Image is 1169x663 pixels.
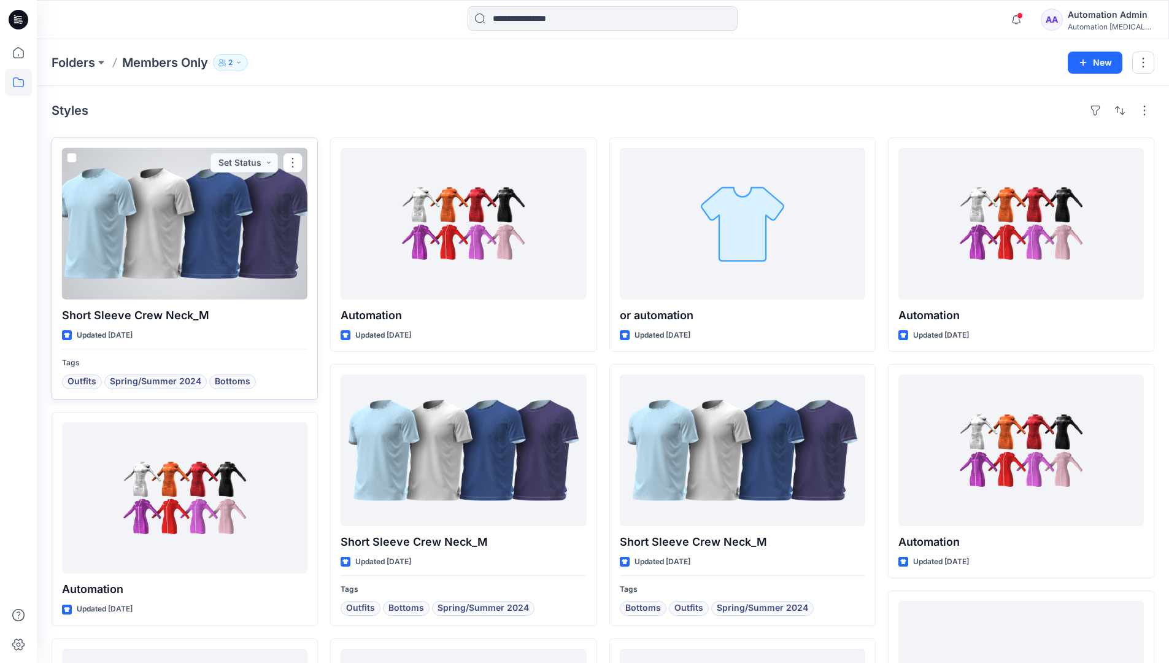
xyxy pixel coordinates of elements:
p: Automation [62,581,307,598]
button: 2 [213,54,248,71]
div: Automation Admin [1068,7,1154,22]
a: Short Sleeve Crew Neck_M [62,148,307,300]
p: 2 [228,56,233,69]
a: Automation [62,422,307,574]
a: Short Sleeve Crew Neck_M [341,374,586,526]
p: Updated [DATE] [913,556,969,568]
p: or automation [620,307,865,324]
div: AA [1041,9,1063,31]
a: Automation [341,148,586,300]
a: Automation [898,148,1144,300]
span: Bottoms [388,601,424,616]
p: Tags [620,583,865,596]
span: Spring/Summer 2024 [717,601,808,616]
p: Tags [62,357,307,370]
p: Members Only [122,54,208,71]
a: Folders [52,54,95,71]
a: or automation [620,148,865,300]
p: Short Sleeve Crew Neck_M [62,307,307,324]
span: Outfits [68,374,96,389]
span: Spring/Summer 2024 [438,601,529,616]
a: Short Sleeve Crew Neck_M [620,374,865,526]
p: Short Sleeve Crew Neck_M [341,533,586,551]
p: Automation [341,307,586,324]
span: Bottoms [625,601,661,616]
p: Updated [DATE] [635,556,690,568]
p: Updated [DATE] [77,603,133,616]
span: Outfits [674,601,703,616]
h4: Styles [52,103,88,118]
a: Automation [898,374,1144,526]
p: Automation [898,307,1144,324]
p: Updated [DATE] [77,329,133,342]
p: Updated [DATE] [355,329,411,342]
button: New [1068,52,1122,74]
p: Updated [DATE] [355,556,411,568]
p: Short Sleeve Crew Neck_M [620,533,865,551]
span: Spring/Summer 2024 [110,374,201,389]
p: Updated [DATE] [913,329,969,342]
div: Automation [MEDICAL_DATA]... [1068,22,1154,31]
span: Bottoms [215,374,250,389]
p: Updated [DATE] [635,329,690,342]
p: Automation [898,533,1144,551]
span: Outfits [346,601,375,616]
p: Tags [341,583,586,596]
